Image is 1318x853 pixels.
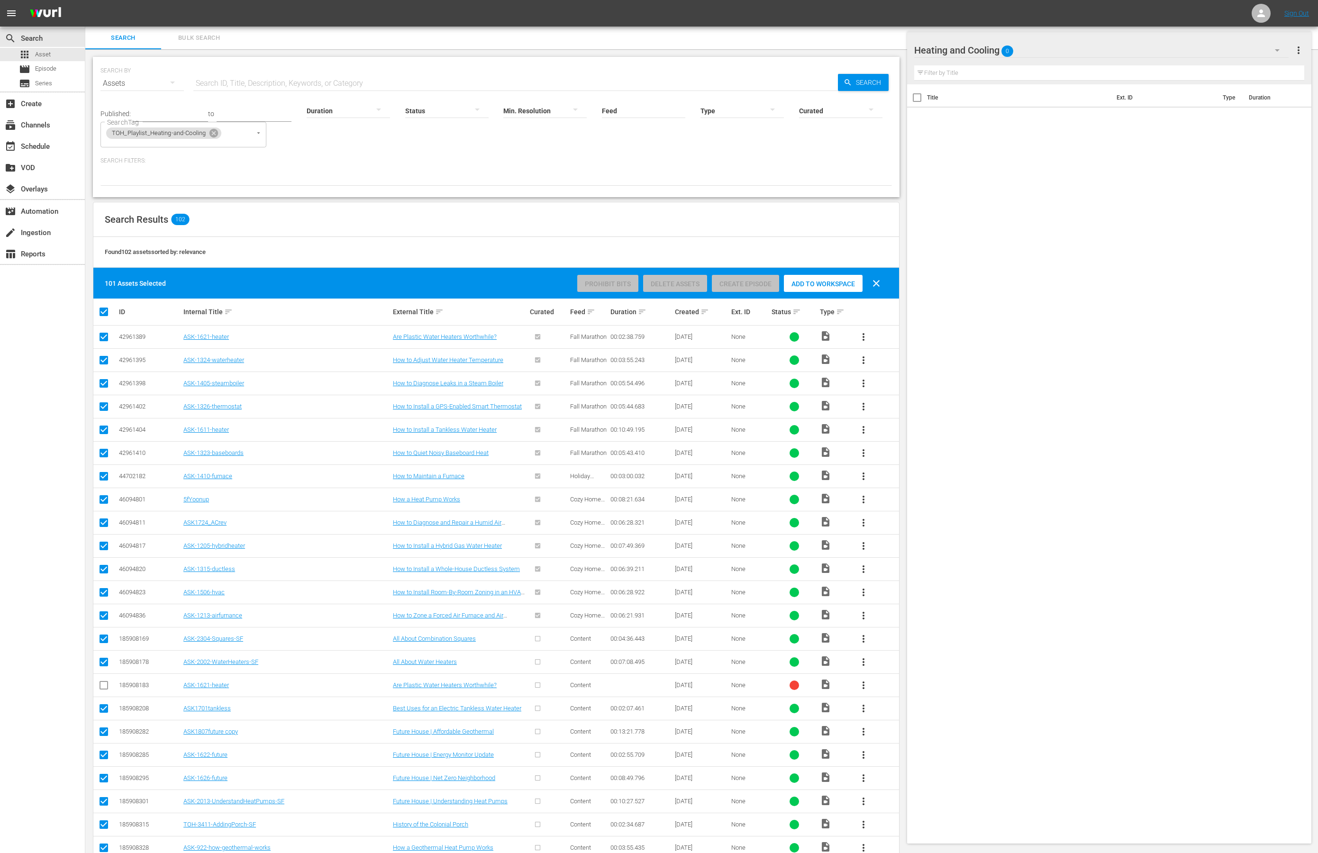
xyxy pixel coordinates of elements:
div: 00:13:21.778 [610,728,672,735]
span: more_vert [858,587,869,598]
div: 185908208 [119,705,181,712]
span: Prohibit Bits [577,280,638,288]
div: None [731,705,769,712]
a: How to Install a Whole-House Ductless System [393,565,520,572]
a: ASK-922-how-geothermal-works [183,844,271,851]
span: Video [820,354,831,365]
div: 46094823 [119,589,181,596]
span: more_vert [858,494,869,505]
div: 00:06:21.931 [610,612,672,619]
div: [DATE] [675,449,728,456]
span: Video [820,377,831,388]
span: Cozy Home Marathon [570,589,605,603]
button: more_vert [852,767,875,789]
button: Prohibit Bits [577,275,638,292]
div: None [731,333,769,340]
span: more_vert [858,401,869,412]
div: Duration [610,306,672,318]
span: more_vert [858,819,869,830]
div: [DATE] [675,380,728,387]
a: ASK1807future copy [183,728,238,735]
div: 46094801 [119,496,181,503]
span: sort [700,308,709,316]
span: Content [570,658,591,665]
div: 185908328 [119,844,181,851]
span: Bulk Search [167,33,231,44]
a: Future House | Net Zero Neighborhood [393,774,495,781]
div: 42961404 [119,426,181,433]
button: more_vert [852,720,875,743]
span: Content [570,844,591,851]
div: [DATE] [675,542,728,549]
div: None [731,658,769,665]
a: ASK1724_ACrev [183,519,227,526]
span: Video [820,330,831,342]
button: more_vert [852,488,875,511]
div: [DATE] [675,333,728,340]
div: Status [772,306,817,318]
div: 00:03:55.435 [610,844,672,851]
a: Sign Out [1284,9,1309,17]
span: Episode [19,64,30,75]
button: Add to Workspace [784,275,863,292]
span: menu [6,8,17,19]
div: 00:10:27.527 [610,798,672,805]
div: None [731,774,769,781]
div: None [731,728,769,735]
a: ASK-1323-baseboards [183,449,244,456]
span: sort [792,308,801,316]
div: 00:05:54.496 [610,380,672,387]
span: Video [820,841,831,853]
div: Type [820,306,849,318]
div: [DATE] [675,798,728,805]
span: more_vert [858,656,869,668]
a: ASK-2002-WaterHeaters-SF [183,658,258,665]
span: Content [570,681,591,689]
span: Search [5,33,16,44]
span: Video [820,609,831,620]
span: Video [820,470,831,481]
span: Episode [35,64,56,73]
div: None [731,681,769,689]
div: 42961395 [119,356,181,363]
span: Overlays [5,183,16,195]
span: Reports [5,248,16,260]
a: ASK-1205-hybridheater [183,542,245,549]
div: 00:05:43.410 [610,449,672,456]
a: ASK-1326-thermostat [183,403,242,410]
a: How a Heat Pump Works [393,496,460,503]
div: 00:08:49.796 [610,774,672,781]
div: None [731,403,769,410]
a: How to Diagnose and Repair a Humid Air Conditioner [393,519,505,533]
div: 00:07:49.369 [610,542,672,549]
div: None [731,821,769,828]
div: 42961398 [119,380,181,387]
div: 185908315 [119,821,181,828]
div: None [731,519,769,526]
span: Published: [100,110,131,118]
button: more_vert [852,418,875,441]
div: 00:08:21.634 [610,496,672,503]
span: Found 102 assets sorted by: relevance [105,248,206,255]
div: [DATE] [675,821,728,828]
button: more_vert [852,535,875,557]
a: History of the Colonial Porch [393,821,468,828]
span: Fall Marathon [570,356,607,363]
span: Video [820,632,831,644]
span: Content [570,728,591,735]
span: Cozy Home Marathon [570,542,605,556]
span: Cozy Home Marathon [570,519,605,533]
span: Content [570,774,591,781]
button: more_vert [852,442,875,464]
div: ID [119,308,181,316]
a: Future House | Understanding Heat Pumps [393,798,508,805]
a: ASK-1621-heater [183,333,229,340]
span: more_vert [858,354,869,366]
span: Asset [35,50,51,59]
div: [DATE] [675,356,728,363]
div: None [731,612,769,619]
div: 185908285 [119,751,181,758]
a: ASK-1626-future [183,774,227,781]
span: more_vert [858,563,869,575]
span: Video [820,702,831,713]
